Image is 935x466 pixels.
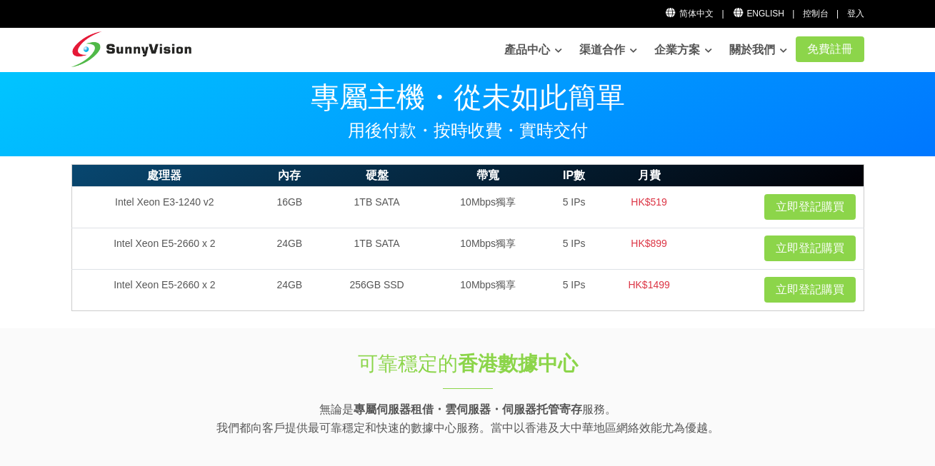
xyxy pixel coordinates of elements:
td: 1TB SATA [321,228,431,269]
a: 產品中心 [504,36,562,64]
h1: 可靠穩定的 [230,350,706,378]
a: 渠道合作 [579,36,637,64]
th: 月費 [604,165,694,187]
td: 10Mbps獨享 [432,186,544,228]
td: HK$519 [604,186,694,228]
th: 帶寬 [432,165,544,187]
p: 專屬主機・從未如此簡單 [71,83,864,111]
a: 免費註冊 [796,36,864,62]
td: Intel Xeon E5-2660 x 2 [71,228,257,269]
a: 简体中文 [665,9,714,19]
td: 24GB [257,269,321,310]
strong: 香港數據中心 [458,353,578,375]
td: 24GB [257,228,321,269]
td: 16GB [257,186,321,228]
li: | [792,7,794,21]
th: 硬盤 [321,165,431,187]
td: 256GB SSD [321,269,431,310]
th: 處理器 [71,165,257,187]
td: 10Mbps獨享 [432,228,544,269]
li: | [721,7,724,21]
td: HK$1499 [604,269,694,310]
a: 登入 [847,9,864,19]
td: HK$899 [604,228,694,269]
a: 立即登記購買 [764,194,856,220]
td: 5 IPs [544,228,604,269]
a: 立即登記購買 [764,235,856,261]
td: 10Mbps獨享 [432,269,544,310]
a: English [732,9,784,19]
p: 無論是 服務。 我們都向客戶提供最可靠穩定和快速的數據中心服務。當中以香港及大中華地區網絡效能尤為優越。 [71,400,864,437]
a: 控制台 [803,9,829,19]
td: Intel Xeon E3-1240 v2 [71,186,257,228]
th: IP數 [544,165,604,187]
td: 1TB SATA [321,186,431,228]
td: 5 IPs [544,269,604,310]
a: 關於我們 [729,36,787,64]
a: 企業方案 [654,36,712,64]
td: Intel Xeon E5-2660 x 2 [71,269,257,310]
strong: 專屬伺服器租借・雲伺服器・伺服器托管寄存 [354,403,582,415]
li: | [836,7,839,21]
td: 5 IPs [544,186,604,228]
a: 立即登記購買 [764,277,856,303]
p: 用後付款・按時收費・實時交付 [71,122,864,139]
th: 內存 [257,165,321,187]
